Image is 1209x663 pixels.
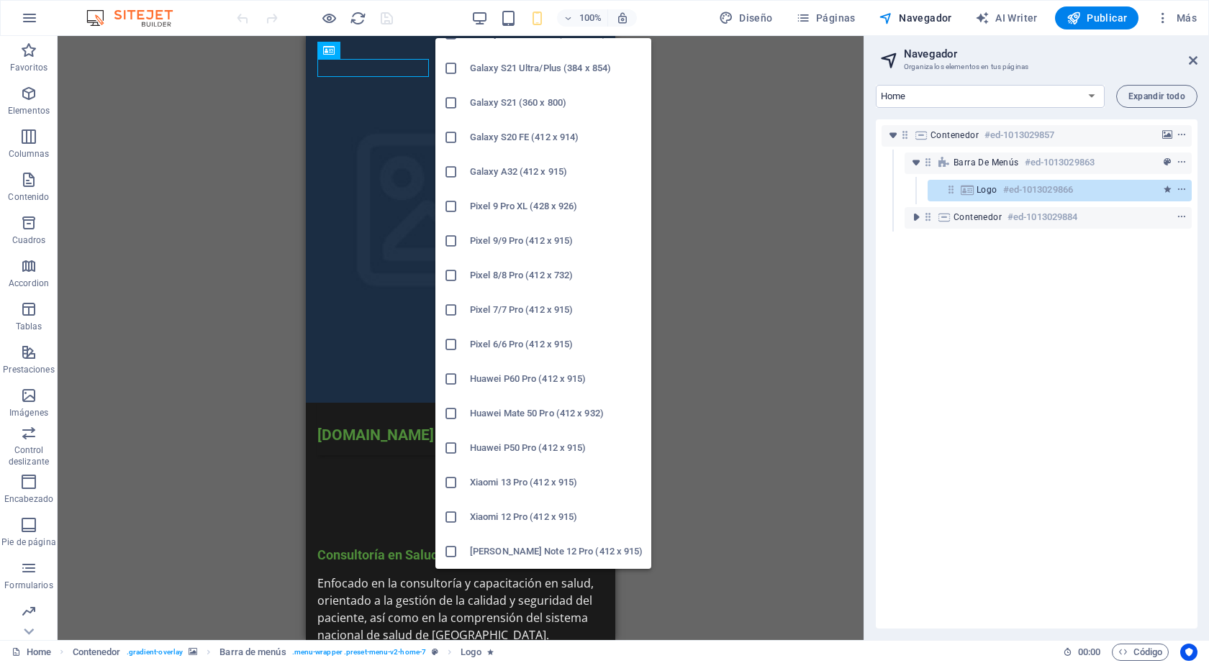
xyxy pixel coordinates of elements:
h6: Tiempo de la sesión [1063,644,1101,661]
h6: #ed-1013029863 [1025,154,1095,171]
h6: Huawei Mate 50 Pro (412 x 932) [470,405,643,422]
p: Pie de página [1,536,55,548]
i: Este elemento contiene un fondo [189,648,197,656]
span: Haz clic para seleccionar y doble clic para editar [219,644,286,661]
span: Expandir todo [1128,92,1185,101]
i: Este elemento es un preajuste personalizable [432,648,438,656]
button: Diseño [713,6,779,29]
span: AI Writer [975,11,1038,25]
button: toggle-expand [907,209,925,226]
button: context-menu [1174,154,1189,171]
button: animation [1160,181,1174,198]
span: : [1088,646,1090,657]
span: 00 00 [1078,644,1100,661]
h6: Pixel 9 Pro XL (428 x 926) [470,198,643,215]
button: context-menu [1174,209,1189,226]
h6: Xiaomi 12 Pro (412 x 915) [470,508,643,526]
button: toggle-expand [907,154,925,171]
button: AI Writer [969,6,1043,29]
p: Contenido [8,191,49,203]
span: . gradient-overlay [127,644,184,661]
button: reload [349,9,366,27]
h6: #ed-1013029857 [984,127,1054,144]
span: Diseño [719,11,773,25]
h6: #ed-1013029866 [1003,181,1073,198]
button: context-menu [1174,127,1189,144]
span: Barra de menús [954,157,1019,168]
span: Logo [977,184,997,196]
span: Contenedor [954,211,1002,223]
button: background [1160,127,1174,144]
button: Publicar [1055,6,1139,29]
p: Columnas [9,148,50,160]
h6: Galaxy S20 FE (412 x 914) [470,129,643,146]
button: context-menu [1174,181,1189,198]
p: Prestaciones [3,364,54,375]
button: Haz clic para salir del modo de previsualización y seguir editando [320,9,338,27]
p: Encabezado [4,493,53,505]
h6: Galaxy S21 Ultra/Plus (384 x 854) [470,60,643,77]
h6: Pixel 9/9 Pro (412 x 915) [470,232,643,250]
img: Editor Logo [83,9,191,27]
p: Favoritos [10,62,47,73]
span: Páginas [796,11,856,25]
i: Al redimensionar, ajustar el nivel de zoom automáticamente para ajustarse al dispositivo elegido. [616,12,629,24]
h6: Huawei P50 Pro (412 x 915) [470,439,643,457]
p: Imágenes [9,407,48,419]
h2: Navegador [904,47,1197,60]
span: Navegador [879,11,952,25]
h6: #ed-1013029884 [1007,209,1077,226]
span: Contenedor [930,129,979,141]
button: Expandir todo [1116,85,1197,108]
div: Diseño (Ctrl+Alt+Y) [713,6,779,29]
h6: Huawei P60 Pro (412 x 915) [470,370,643,388]
button: Usercentrics [1180,644,1197,661]
p: Formularios [4,580,53,591]
span: Código [1118,644,1162,661]
nav: breadcrumb [73,644,494,661]
h6: Galaxy A32 (412 x 915) [470,163,643,180]
h6: [PERSON_NAME] Note 12 Pro (412 x 915) [470,543,643,560]
span: Más [1156,11,1197,25]
button: Páginas [790,6,861,29]
h6: Pixel 7/7 Pro (412 x 915) [470,301,643,319]
h6: Xiaomi 13 Pro (412 x 915) [470,474,643,491]
p: Cuadros [12,234,46,246]
span: Haz clic para seleccionar y doble clic para editar [73,644,121,661]
h3: Organiza los elementos en tus páginas [904,60,1169,73]
h6: Pixel 8/8 Pro (412 x 732) [470,267,643,284]
button: Código [1112,644,1169,661]
p: Accordion [9,278,49,289]
button: preset [1160,154,1174,171]
a: Haz clic para cancelar la selección y doble clic para abrir páginas [12,644,51,661]
span: Publicar [1067,11,1128,25]
p: Elementos [8,105,50,116]
button: Más [1150,6,1203,29]
h6: Pixel 6/6 Pro (412 x 915) [470,336,643,353]
p: Tablas [16,321,42,332]
i: El elemento contiene una animación [487,648,494,656]
span: Haz clic para seleccionar y doble clic para editar [461,644,481,661]
button: 100% [557,9,608,27]
h6: 100% [579,9,602,27]
span: . menu-wrapper .preset-menu-v2-home-7 [292,644,426,661]
button: Navegador [873,6,958,29]
button: toggle-expand [884,127,902,144]
h6: Galaxy S21 (360 x 800) [470,94,643,111]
